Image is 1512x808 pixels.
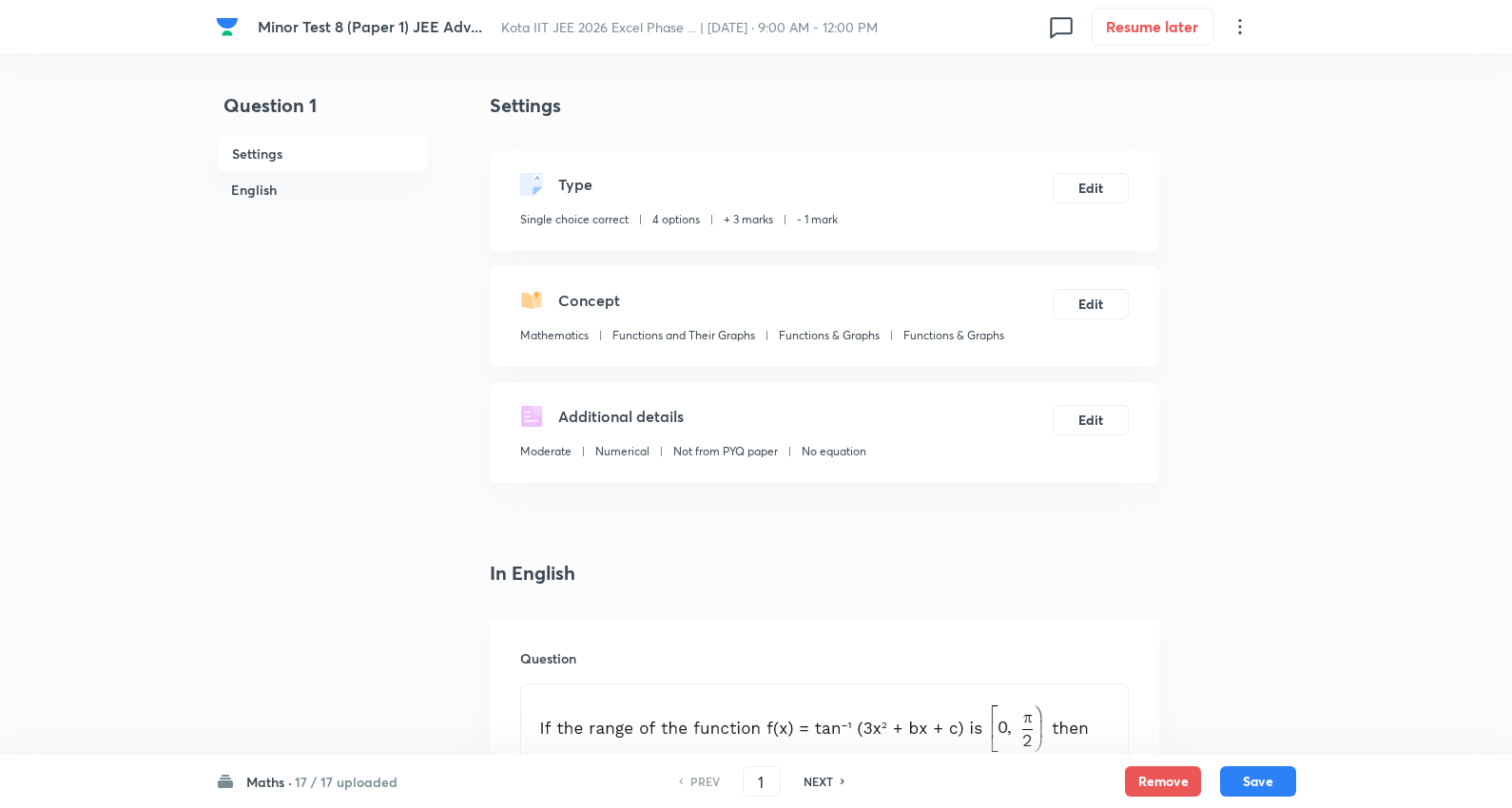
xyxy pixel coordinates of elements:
button: Edit [1053,289,1129,319]
h4: Settings [490,91,1159,120]
h6: PREV [690,773,720,790]
p: Functions and Their Graphs [612,327,755,344]
span: Minor Test 8 (Paper 1) JEE Adv... [258,16,482,36]
p: + 3 marks [724,211,773,228]
img: questionDetails.svg [520,405,543,428]
p: Not from PYQ paper [673,443,778,460]
h6: English [216,172,429,207]
p: Functions & Graphs [779,327,880,344]
h5: Concept [558,289,620,312]
h6: 17 / 17 uploaded [295,772,397,792]
span: Kota IIT JEE 2026 Excel Phase ... | [DATE] · 9:00 AM - 12:00 PM [501,18,878,36]
h5: Additional details [558,405,684,428]
p: Moderate [520,443,572,460]
h4: Question 1 [216,91,429,135]
p: Mathematics [520,327,589,344]
p: 4 options [652,211,700,228]
h6: Question [520,648,1129,668]
h6: Maths · [246,772,292,792]
h6: Settings [216,135,429,172]
h5: Type [558,173,592,196]
h6: NEXT [804,773,833,790]
p: - 1 mark [797,211,838,228]
button: Edit [1053,405,1129,435]
img: Company Logo [216,15,239,38]
button: Remove [1125,766,1201,797]
button: Save [1220,766,1296,797]
img: questionConcept.svg [520,289,543,312]
button: Edit [1053,173,1129,203]
p: Functions & Graphs [903,327,1004,344]
h4: In English [490,559,1159,587]
p: No equation [802,443,866,460]
img: questionType.svg [520,173,543,196]
a: Company Logo [216,15,242,38]
img: 04-09-25-09:47:31-AM [535,696,1110,755]
p: Single choice correct [520,211,629,228]
button: Resume later [1092,8,1213,46]
p: Numerical [595,443,649,460]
